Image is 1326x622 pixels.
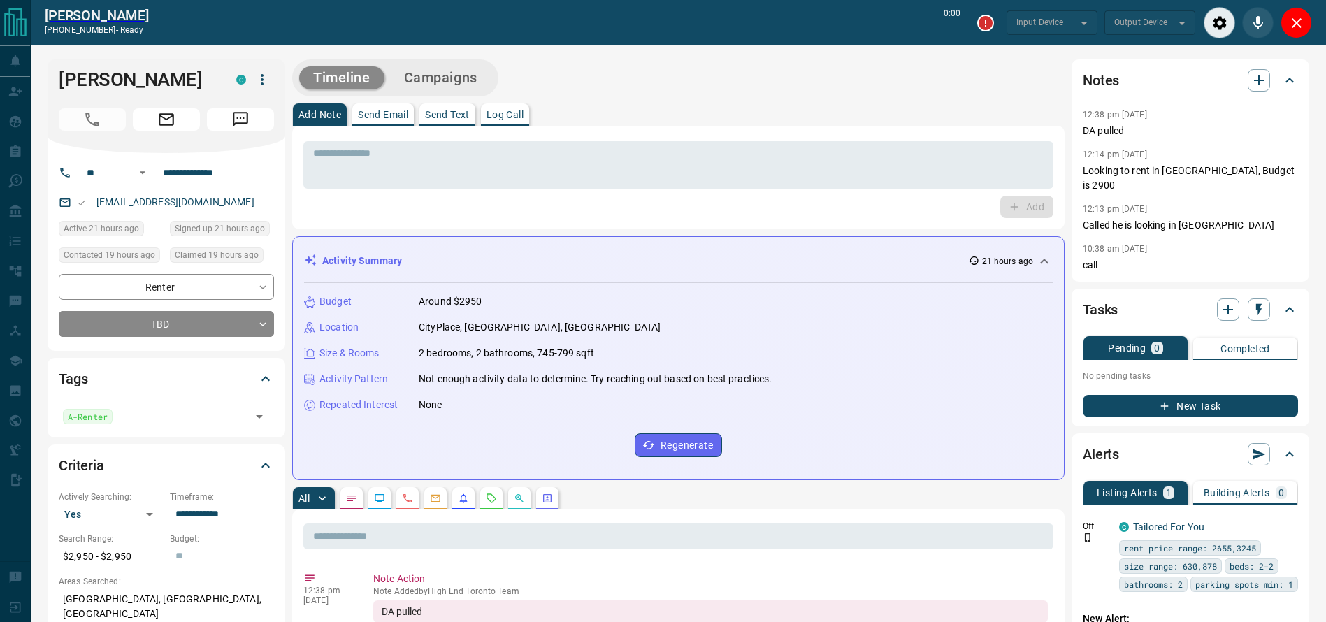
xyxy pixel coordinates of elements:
[170,533,274,545] p: Budget:
[487,110,524,120] p: Log Call
[170,247,274,267] div: Tue Sep 16 2025
[430,493,441,504] svg: Emails
[346,493,357,504] svg: Notes
[1083,395,1298,417] button: New Task
[59,503,163,526] div: Yes
[1097,488,1158,498] p: Listing Alerts
[59,533,163,545] p: Search Range:
[77,198,87,208] svg: Email Valid
[59,368,87,390] h2: Tags
[59,545,163,568] p: $2,950 - $2,950
[1083,164,1298,193] p: Looking to rent in [GEOGRAPHIC_DATA], Budget is 2900
[133,108,200,131] span: Email
[1220,344,1270,354] p: Completed
[1204,7,1235,38] div: Audio Settings
[1083,298,1118,321] h2: Tasks
[64,222,139,236] span: Active 21 hours ago
[1281,7,1312,38] div: Close
[68,410,108,424] span: A-Renter
[59,274,274,300] div: Renter
[59,108,126,131] span: Call
[1083,366,1298,386] p: No pending tasks
[1195,577,1293,591] span: parking spots min: 1
[982,255,1033,268] p: 21 hours ago
[1083,443,1119,465] h2: Alerts
[1154,343,1160,353] p: 0
[59,221,163,240] div: Tue Sep 16 2025
[45,24,149,36] p: [PHONE_NUMBER] -
[250,407,269,426] button: Open
[373,586,1048,596] p: Note Added by High End Toronto Team
[207,108,274,131] span: Message
[1083,293,1298,326] div: Tasks
[1083,218,1298,233] p: Called he is looking in [GEOGRAPHIC_DATA]
[59,449,274,482] div: Criteria
[419,346,594,361] p: 2 bedrooms, 2 bathrooms, 745-799 sqft
[303,595,352,605] p: [DATE]
[1108,343,1146,353] p: Pending
[514,493,525,504] svg: Opportunities
[1166,488,1172,498] p: 1
[635,433,722,457] button: Regenerate
[425,110,470,120] p: Send Text
[175,222,265,236] span: Signed up 21 hours ago
[1124,541,1256,555] span: rent price range: 2655,3245
[1119,522,1129,532] div: condos.ca
[1242,7,1274,38] div: Mute
[1083,150,1147,159] p: 12:14 pm [DATE]
[298,493,310,503] p: All
[134,164,151,181] button: Open
[1083,533,1093,542] svg: Push Notification Only
[59,311,274,337] div: TBD
[59,454,104,477] h2: Criteria
[1083,244,1147,254] p: 10:38 am [DATE]
[944,7,960,38] p: 0:00
[319,346,380,361] p: Size & Rooms
[96,196,254,208] a: [EMAIL_ADDRESS][DOMAIN_NAME]
[1204,488,1270,498] p: Building Alerts
[1124,577,1183,591] span: bathrooms: 2
[358,110,408,120] p: Send Email
[59,362,274,396] div: Tags
[419,320,661,335] p: CityPlace, [GEOGRAPHIC_DATA], [GEOGRAPHIC_DATA]
[1083,64,1298,97] div: Notes
[319,320,359,335] p: Location
[419,372,772,386] p: Not enough activity data to determine. Try reaching out based on best practices.
[1083,520,1111,533] p: Off
[373,572,1048,586] p: Note Action
[1083,69,1119,92] h2: Notes
[299,66,384,89] button: Timeline
[1124,559,1217,573] span: size range: 630,878
[304,248,1053,274] div: Activity Summary21 hours ago
[390,66,491,89] button: Campaigns
[170,491,274,503] p: Timeframe:
[374,493,385,504] svg: Lead Browsing Activity
[1083,258,1298,273] p: call
[1230,559,1274,573] span: beds: 2-2
[458,493,469,504] svg: Listing Alerts
[298,110,341,120] p: Add Note
[1083,437,1298,471] div: Alerts
[319,372,388,386] p: Activity Pattern
[1083,204,1147,214] p: 12:13 pm [DATE]
[319,398,398,412] p: Repeated Interest
[419,294,482,309] p: Around $2950
[45,7,149,24] a: [PERSON_NAME]
[1278,488,1284,498] p: 0
[1133,521,1204,533] a: Tailored For You
[64,248,155,262] span: Contacted 19 hours ago
[59,491,163,503] p: Actively Searching:
[542,493,553,504] svg: Agent Actions
[120,25,144,35] span: ready
[322,254,402,268] p: Activity Summary
[170,221,274,240] div: Tue Sep 16 2025
[59,247,163,267] div: Tue Sep 16 2025
[486,493,497,504] svg: Requests
[175,248,259,262] span: Claimed 19 hours ago
[303,586,352,595] p: 12:38 pm
[419,398,442,412] p: None
[402,493,413,504] svg: Calls
[59,575,274,588] p: Areas Searched:
[1083,124,1298,138] p: DA pulled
